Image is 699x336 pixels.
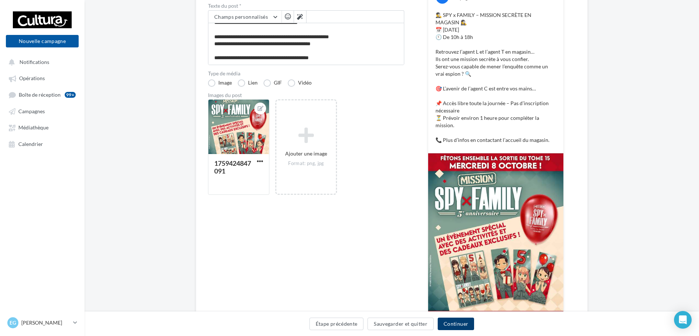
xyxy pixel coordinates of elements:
button: Sauvegarder et quitter [368,318,434,330]
a: Opérations [4,71,80,85]
label: GIF [264,79,282,87]
div: 99+ [65,92,76,98]
label: Vidéo [288,79,312,87]
span: Calendrier [18,141,43,147]
a: Campagnes [4,104,80,118]
button: Étape précédente [309,318,364,330]
button: Champs personnalisés [208,11,282,23]
p: [PERSON_NAME] [21,319,70,326]
span: EG [10,319,16,326]
span: Notifications [19,59,49,65]
label: Type de média [208,71,404,76]
label: Texte du post * [208,3,404,8]
button: Notifications [4,55,77,68]
span: Champs personnalisés [214,14,268,20]
button: Nouvelle campagne [6,35,79,47]
span: Médiathèque [18,125,49,131]
a: Médiathèque [4,121,80,134]
p: 🕵️‍♂️ SPY x FAMILY – MISSION SECRÈTE EN MAGASIN 🕵️‍♀️ 📅 [DATE] 🕙 De 10h à 18h Retrouvez l’agent L... [435,11,556,144]
label: Image [208,79,232,87]
div: 1759424847091 [214,159,251,175]
span: Campagnes [18,108,45,114]
label: Lien [238,79,258,87]
div: Images du post [208,93,404,98]
div: Open Intercom Messenger [674,311,692,329]
a: Boîte de réception99+ [4,88,80,101]
a: Calendrier [4,137,80,150]
a: EG [PERSON_NAME] [6,316,79,330]
span: Opérations [19,75,45,82]
button: Continuer [438,318,474,330]
span: Boîte de réception [19,92,61,98]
